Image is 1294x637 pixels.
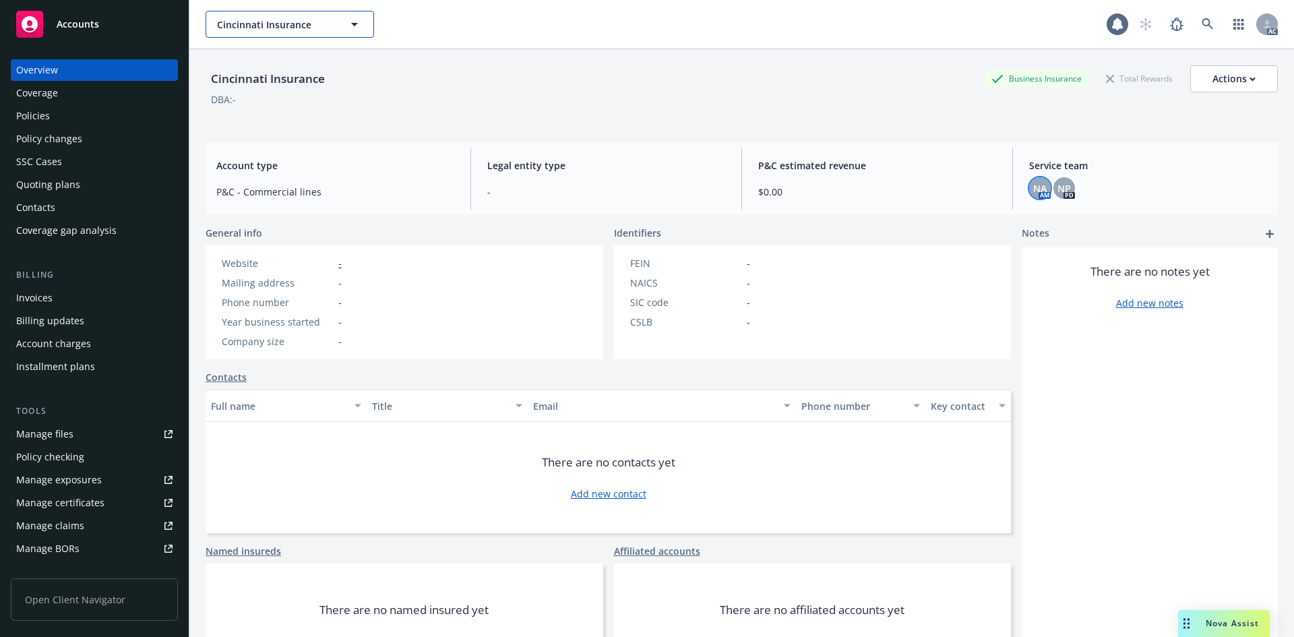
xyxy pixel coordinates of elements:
[1116,296,1183,310] a: Add new notes
[222,276,333,290] div: Mailing address
[487,185,725,199] span: -
[1206,617,1259,629] span: Nova Assist
[11,333,178,355] a: Account charges
[720,602,904,618] span: There are no affiliated accounts yet
[216,158,454,173] span: Account type
[16,515,84,537] div: Manage claims
[222,295,333,309] div: Phone number
[11,561,178,582] a: Summary of insurance
[16,561,119,582] div: Summary of insurance
[16,197,55,218] div: Contacts
[11,310,178,332] a: Billing updates
[16,151,62,173] div: SSC Cases
[206,70,330,88] div: Cincinnati Insurance
[1057,181,1071,195] span: NP
[206,370,247,384] a: Contacts
[1178,610,1270,637] button: Nova Assist
[747,256,750,270] span: -
[11,578,178,621] span: Open Client Navigator
[16,310,84,332] div: Billing updates
[222,334,333,348] div: Company size
[747,276,750,290] span: -
[16,105,50,127] div: Policies
[1178,610,1195,637] div: Drag to move
[571,487,646,501] a: Add new contact
[16,538,80,559] div: Manage BORs
[206,11,374,38] button: Cincinnati Insurance
[11,446,178,468] a: Policy checking
[630,295,741,309] div: SIC code
[630,276,741,290] div: NAICS
[747,295,750,309] span: -
[1132,11,1159,38] a: Start snowing
[16,333,91,355] div: Account charges
[16,356,95,377] div: Installment plans
[338,334,342,348] span: -
[533,399,776,413] div: Email
[206,544,281,558] a: Named insureds
[614,226,661,240] span: Identifiers
[11,5,178,43] a: Accounts
[16,128,82,150] div: Policy changes
[801,399,904,413] div: Phone number
[16,287,53,309] div: Invoices
[11,287,178,309] a: Invoices
[614,544,700,558] a: Affiliated accounts
[367,390,528,422] button: Title
[16,82,58,104] div: Coverage
[1262,226,1278,242] a: add
[16,423,73,445] div: Manage files
[16,59,58,81] div: Overview
[16,492,104,514] div: Manage certificates
[11,404,178,418] div: Tools
[338,315,342,329] span: -
[338,295,342,309] span: -
[1190,65,1278,92] button: Actions
[758,185,996,199] span: $0.00
[16,469,102,491] div: Manage exposures
[542,454,675,471] span: There are no contacts yet
[222,315,333,329] div: Year business started
[747,315,750,329] span: -
[985,70,1088,87] div: Business Insurance
[11,197,178,218] a: Contacts
[211,92,236,107] div: DBA: -
[1033,181,1047,195] span: NA
[630,256,741,270] div: FEIN
[1090,264,1210,280] span: There are no notes yet
[216,185,454,199] span: P&C - Commercial lines
[211,399,346,413] div: Full name
[1029,158,1267,173] span: Service team
[11,220,178,241] a: Coverage gap analysis
[11,469,178,491] a: Manage exposures
[16,174,80,195] div: Quoting plans
[487,158,725,173] span: Legal entity type
[1099,70,1179,87] div: Total Rewards
[372,399,507,413] div: Title
[11,105,178,127] a: Policies
[11,128,178,150] a: Policy changes
[11,423,178,445] a: Manage files
[11,268,178,282] div: Billing
[1163,11,1190,38] a: Report a Bug
[11,538,178,559] a: Manage BORs
[11,59,178,81] a: Overview
[206,226,262,240] span: General info
[338,276,342,290] span: -
[206,390,367,422] button: Full name
[11,151,178,173] a: SSC Cases
[925,390,1011,422] button: Key contact
[16,220,117,241] div: Coverage gap analysis
[1194,11,1221,38] a: Search
[11,356,178,377] a: Installment plans
[11,492,178,514] a: Manage certificates
[796,390,925,422] button: Phone number
[11,515,178,537] a: Manage claims
[57,19,99,30] span: Accounts
[319,602,489,618] span: There are no named insured yet
[528,390,796,422] button: Email
[630,315,741,329] div: CSLB
[758,158,996,173] span: P&C estimated revenue
[931,399,991,413] div: Key contact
